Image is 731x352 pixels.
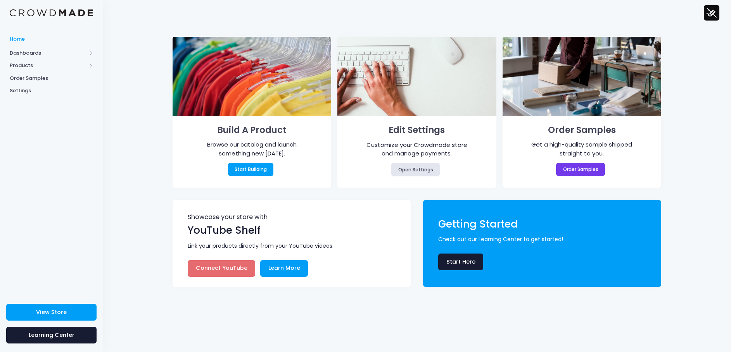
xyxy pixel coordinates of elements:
[438,217,518,231] span: Getting Started
[10,9,93,17] img: Logo
[361,141,472,158] div: Customize your Crowdmade store and manage payments.
[228,163,274,176] a: Start Building
[527,140,638,158] div: Get a high-quality sample shipped straight to you.
[197,140,308,158] div: Browse our catalog and launch something new [DATE].
[349,123,485,138] h1: Edit Settings
[29,331,74,339] span: Learning Center
[10,62,86,69] span: Products
[10,87,93,95] span: Settings
[6,327,97,343] a: Learning Center
[704,5,719,21] img: User
[184,123,320,138] h1: Build A Product
[188,214,397,223] span: Showcase your store with
[188,242,399,250] span: Link your products directly from your YouTube videos.
[556,163,605,176] a: Order Samples
[260,260,308,277] a: Learn More
[10,35,93,43] span: Home
[188,223,261,237] span: YouTube Shelf
[10,74,93,82] span: Order Samples
[188,260,255,277] a: Connect YouTube
[438,254,483,270] a: Start Here
[36,308,67,316] span: View Store
[438,235,650,243] span: Check out our Learning Center to get started!
[514,123,650,138] h1: Order Samples
[6,304,97,321] a: View Store
[10,49,86,57] span: Dashboards
[391,163,440,176] a: Open Settings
